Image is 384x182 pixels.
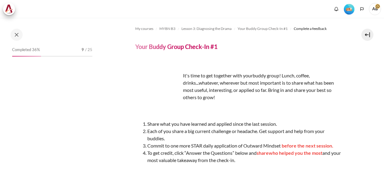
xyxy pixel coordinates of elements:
a: User menu [369,3,381,15]
a: My courses [135,25,153,32]
img: Architeck [5,5,13,14]
img: dfr [135,62,181,108]
span: Your Buddy Group Check-In #1 [238,26,288,31]
li: To get credit, click “Answer the Questions” below and and your most valuable takeaway from the ch... [147,149,341,164]
div: Level #2 [344,3,354,15]
li: Share what you have learned and applied since the last session. [147,120,341,128]
span: . [332,143,333,148]
div: Show notification window with no new notifications [332,5,341,14]
div: 36% [12,56,41,57]
span: Lesson 3: Diagnosing the Drama [181,26,232,31]
img: Level #2 [344,4,354,15]
span: My courses [135,26,153,31]
a: Level #2 [341,3,357,15]
span: Complete a feedback [294,26,327,31]
a: MYBN B3 [159,25,175,32]
span: share [257,150,269,156]
span: who helped you the most [269,150,322,156]
span: Completed 36% [12,47,40,53]
a: Your Buddy Group Check-In #1 [238,25,288,32]
button: Languages [357,5,366,14]
a: Lesson 3: Diagnosing the Drama [181,25,232,32]
span: Each of you share a big current challenge or headache. Get support and help from your buddies. [147,128,325,141]
h4: Your Buddy Group Check-In #1 [135,43,218,50]
span: It's time to get together with your [183,73,253,78]
li: Commit to one more STAR daily application of Outward Mindset [147,142,341,149]
span: AB [369,3,381,15]
span: MYBN B3 [159,26,175,31]
span: before the next session [282,143,332,148]
p: buddy group! Lunch, coffee, drinks...whatever, wherever but most important is to share what has b... [135,72,341,101]
nav: Navigation bar [135,24,341,34]
span: / 25 [85,47,92,53]
span: 9 [82,47,84,53]
a: Architeck Architeck [3,3,18,15]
